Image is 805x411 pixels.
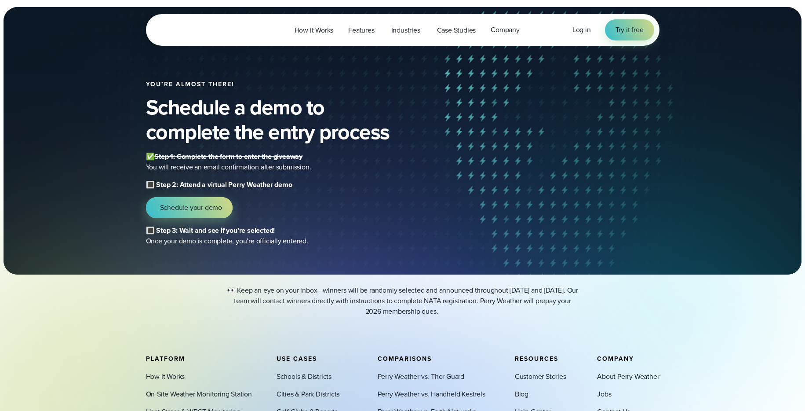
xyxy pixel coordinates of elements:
a: How It Works [146,371,185,382]
span: Company [597,354,634,363]
span: Comparisons [378,354,432,363]
span: Company [491,25,520,35]
a: Schedule your demo [146,197,233,218]
b: 🔳 Step 3: Wait and see if you’re selected! [146,225,275,235]
s: Step 1: Complete the form to enter the giveaway [154,151,302,161]
a: Cities & Park Districts [277,389,339,400]
span: Platform [146,354,185,363]
a: On-Site Weather Monitoring Station [146,389,252,400]
b: 🔳 Step 2: Attend a virtual Perry Weather demo [146,180,292,190]
a: Case Studies [430,21,484,39]
span: Resources [515,354,558,363]
a: Schools & Districts [277,371,331,382]
span: Features [348,25,374,36]
a: Log in [572,25,591,35]
a: Blog [515,389,528,400]
span: Industries [391,25,420,36]
a: Perry Weather vs. Handheld Kestrels [378,389,485,400]
span: Try it free [616,25,644,35]
p: 👀 Keep an eye on your inbox—winners will be randomly selected and announced throughout [DATE] and... [227,285,579,317]
a: Perry Weather vs. Thor Guard [378,371,464,382]
span: How it Works [295,25,334,36]
p: Once your demo is complete, you’re officially entered. [146,225,498,246]
p: You will receive an email confirmation after submission. [146,151,498,172]
a: Customer Stories [515,371,566,382]
a: How it Works [287,21,341,39]
span: Schedule your demo [160,202,222,213]
h2: Schedule a demo to complete the entry process [146,95,528,144]
span: Case Studies [437,25,476,36]
a: About Perry Weather [597,371,659,382]
span: Use Cases [277,354,317,363]
b: ✅ [146,151,155,161]
h2: You’re almost there! [146,81,528,88]
a: Jobs [597,389,611,400]
a: Try it free [605,19,654,40]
